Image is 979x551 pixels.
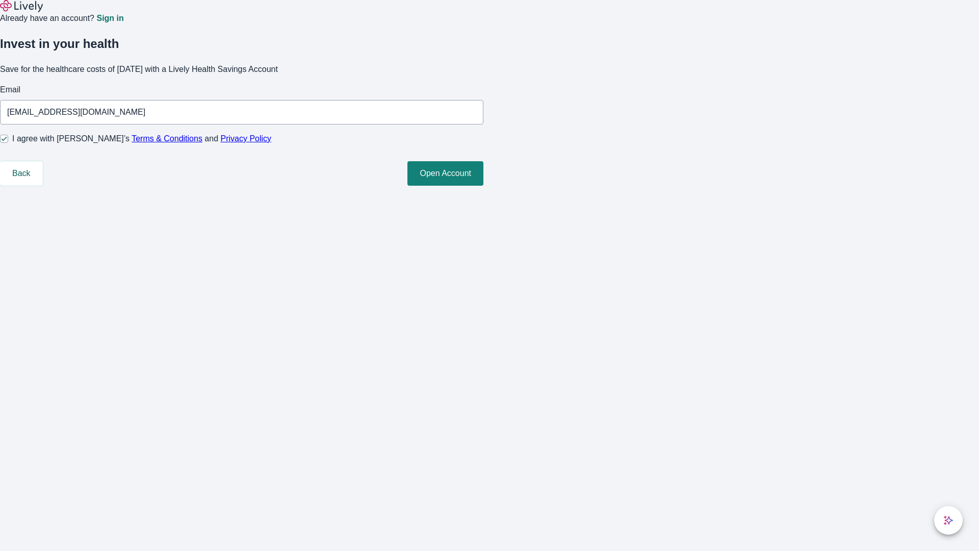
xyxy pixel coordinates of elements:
a: Privacy Policy [221,134,272,143]
a: Terms & Conditions [132,134,202,143]
span: I agree with [PERSON_NAME]’s and [12,133,271,145]
button: Open Account [407,161,483,186]
svg: Lively AI Assistant [943,515,954,525]
a: Sign in [96,14,123,22]
button: chat [934,506,963,535]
